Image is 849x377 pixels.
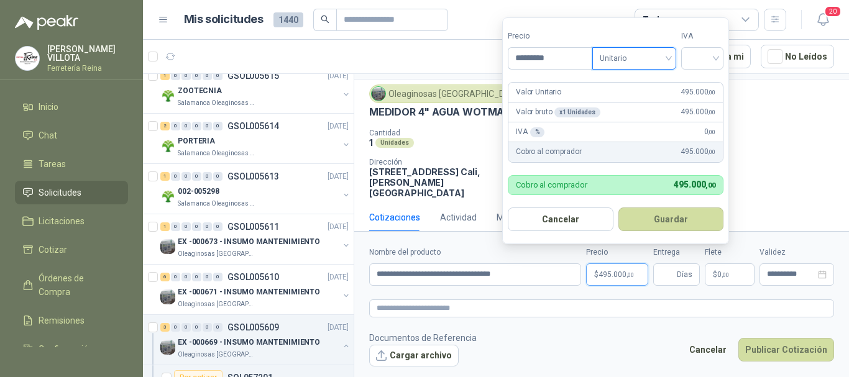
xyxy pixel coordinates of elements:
[227,172,279,181] p: GSOL005613
[160,222,170,231] div: 1
[369,84,597,103] div: Oleaginosas [GEOGRAPHIC_DATA][PERSON_NAME]
[369,137,373,148] p: 1
[160,139,175,153] img: Company Logo
[643,13,669,27] div: Todas
[178,186,219,198] p: 002-005298
[738,338,834,361] button: Publicar Cotización
[369,331,477,345] p: Documentos de Referencia
[705,247,755,258] label: Flete
[15,309,128,332] a: Remisiones
[160,323,170,332] div: 3
[160,189,175,204] img: Company Logo
[47,65,128,72] p: Ferretería Reina
[375,138,414,148] div: Unidades
[160,270,351,309] a: 6 0 0 0 0 0 GSOL005610[DATE] Company LogoEX -000671 - INSUMO MANTENIMIENTOOleaginosas [GEOGRAPHIC...
[824,6,842,17] span: 20
[178,249,256,259] p: Oleaginosas [GEOGRAPHIC_DATA][PERSON_NAME]
[674,179,715,189] span: 495.000
[203,122,212,130] div: 0
[39,157,66,171] span: Tareas
[15,152,128,176] a: Tareas
[328,70,349,82] p: [DATE]
[273,12,303,27] span: 1440
[516,126,544,138] p: IVA
[171,273,180,281] div: 0
[497,211,535,224] div: Mensajes
[722,271,729,278] span: ,00
[15,181,128,204] a: Solicitudes
[171,122,180,130] div: 0
[708,89,715,96] span: ,00
[369,158,506,166] p: Dirección
[321,15,329,24] span: search
[203,172,212,181] div: 0
[227,122,279,130] p: GSOL005614
[713,271,717,278] span: $
[192,323,201,332] div: 0
[171,71,180,80] div: 0
[681,146,715,158] span: 495.000
[181,172,191,181] div: 0
[586,247,648,258] label: Precio
[39,271,116,299] span: Órdenes de Compra
[192,122,201,130] div: 0
[39,314,85,327] span: Remisiones
[178,199,256,209] p: Salamanca Oleaginosas SAS
[160,340,175,355] img: Company Logo
[586,263,648,286] p: $495.000,00
[178,299,256,309] p: Oleaginosas [GEOGRAPHIC_DATA][PERSON_NAME]
[171,172,180,181] div: 0
[160,119,351,158] a: 2 0 0 0 0 0 GSOL005614[DATE] Company LogoPORTERIASalamanca Oleaginosas SAS
[178,148,256,158] p: Salamanca Oleaginosas SAS
[178,135,215,147] p: PORTERIA
[178,98,256,108] p: Salamanca Oleaginosas SAS
[213,323,223,332] div: 0
[39,129,57,142] span: Chat
[203,273,212,281] div: 0
[178,337,320,348] p: EX -000669 - INSUMO MANTENIMIENTO
[160,219,351,259] a: 1 0 0 0 0 0 GSOL005611[DATE] Company LogoEX -000673 - INSUMO MANTENIMIENTOOleaginosas [GEOGRAPHIC...
[160,71,170,80] div: 1
[213,222,223,231] div: 0
[15,124,128,147] a: Chat
[704,126,715,138] span: 0
[708,148,715,155] span: ,00
[15,337,128,361] a: Configuración
[682,338,733,361] button: Cancelar
[760,247,834,258] label: Validez
[717,271,729,278] span: 0
[516,181,587,189] p: Cobro al comprador
[181,323,191,332] div: 0
[181,222,191,231] div: 0
[626,271,634,278] span: ,00
[369,129,532,137] p: Cantidad
[328,322,349,334] p: [DATE]
[328,171,349,183] p: [DATE]
[328,271,349,283] p: [DATE]
[705,181,715,189] span: ,00
[213,71,223,80] div: 0
[178,350,256,360] p: Oleaginosas [GEOGRAPHIC_DATA][PERSON_NAME]
[15,238,128,261] a: Cotizar
[812,9,834,31] button: 20
[369,166,506,198] p: [STREET_ADDRESS] Cali , [PERSON_NAME][GEOGRAPHIC_DATA]
[184,11,264,29] h1: Mis solicitudes
[681,86,715,98] span: 495.000
[227,71,279,80] p: GSOL005615
[192,71,201,80] div: 0
[369,211,420,224] div: Cotizaciones
[213,172,223,181] div: 0
[372,87,385,101] img: Company Logo
[160,239,175,254] img: Company Logo
[178,85,222,97] p: ZOOTECNIA
[39,342,93,356] span: Configuración
[15,95,128,119] a: Inicio
[681,106,715,118] span: 495.000
[192,273,201,281] div: 0
[599,271,634,278] span: 495.000
[15,15,78,30] img: Logo peakr
[516,86,561,98] p: Valor Unitario
[369,345,459,367] button: Cargar archivo
[618,207,724,231] button: Guardar
[705,263,755,286] p: $ 0,00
